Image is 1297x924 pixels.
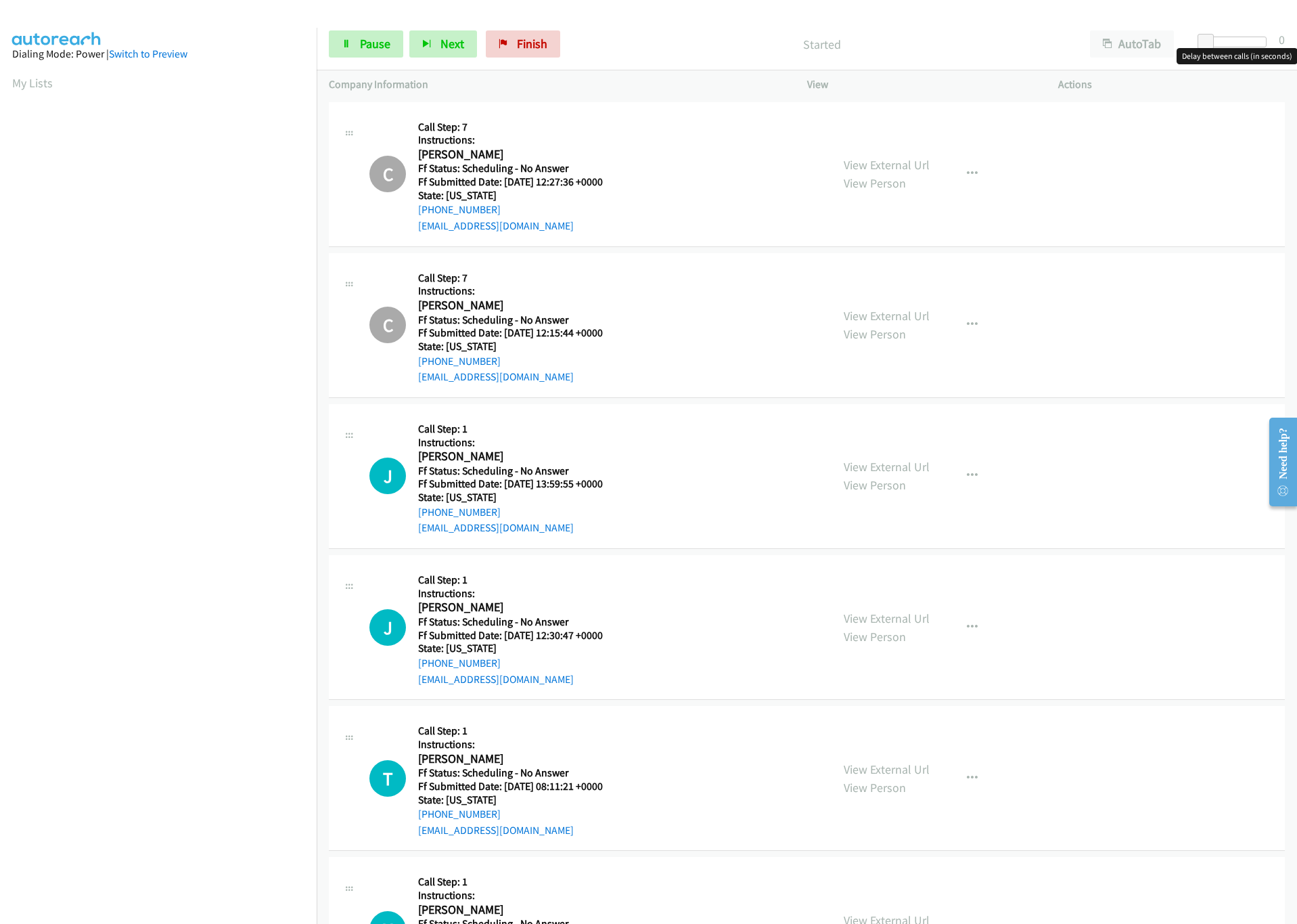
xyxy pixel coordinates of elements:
[418,506,501,519] a: [PHONE_NUMBER]
[844,477,906,493] a: View Person
[844,629,906,644] a: View Person
[418,875,603,889] h5: Call Step: 1
[418,600,603,615] h2: [PERSON_NAME]
[369,307,406,343] div: The call has been skipped
[578,35,1066,53] p: Started
[418,642,603,655] h5: State: [US_STATE]
[844,762,930,777] a: View External Url
[418,464,603,478] h5: Ff Status: Scheduling - No Answer
[369,307,406,343] h1: C
[418,587,603,600] h5: Instructions:
[418,889,603,902] h5: Instructions:
[418,477,603,491] h5: Ff Submitted Date: [DATE] 13:59:55 +0000
[12,104,317,747] iframe: Dialpad
[418,370,574,383] a: [EMAIL_ADDRESS][DOMAIN_NAME]
[418,902,603,918] h2: [PERSON_NAME]
[418,724,603,738] h5: Call Step: 1
[109,47,187,60] a: Switch to Preview
[418,738,603,751] h5: Instructions:
[418,657,501,669] a: [PHONE_NUMBER]
[418,449,603,464] h2: [PERSON_NAME]
[418,793,603,807] h5: State: [US_STATE]
[418,340,603,353] h5: State: [US_STATE]
[418,189,603,202] h5: State: [US_STATE]
[418,326,603,340] h5: Ff Submitted Date: [DATE] 12:15:44 +0000
[486,30,560,58] a: Finish
[418,298,603,313] h2: [PERSON_NAME]
[369,609,406,646] div: The call is yet to be attempted
[369,458,406,494] h1: J
[418,521,574,534] a: [EMAIL_ADDRESS][DOMAIN_NAME]
[418,175,603,189] h5: Ff Submitted Date: [DATE] 12:27:36 +0000
[418,615,603,629] h5: Ff Status: Scheduling - No Answer
[844,308,930,324] a: View External Url
[418,422,603,436] h5: Call Step: 1
[418,219,574,232] a: [EMAIL_ADDRESS][DOMAIN_NAME]
[1090,30,1174,58] button: AutoTab
[844,175,906,191] a: View Person
[844,611,930,626] a: View External Url
[369,458,406,494] div: The call is yet to be attempted
[369,609,406,646] h1: J
[844,780,906,795] a: View Person
[409,30,477,58] button: Next
[329,30,403,58] a: Pause
[418,162,603,175] h5: Ff Status: Scheduling - No Answer
[440,36,464,51] span: Next
[12,75,53,91] a: My Lists
[418,203,501,216] a: [PHONE_NUMBER]
[418,751,603,767] h2: [PERSON_NAME]
[844,326,906,342] a: View Person
[12,46,304,62] div: Dialing Mode: Power |
[418,147,603,162] h2: [PERSON_NAME]
[418,808,501,820] a: [PHONE_NUMBER]
[369,760,406,797] div: The call is yet to be attempted
[418,629,603,642] h5: Ff Submitted Date: [DATE] 12:30:47 +0000
[418,313,603,327] h5: Ff Status: Scheduling - No Answer
[369,760,406,797] h1: T
[1279,30,1285,49] div: 0
[360,36,390,51] span: Pause
[418,120,603,134] h5: Call Step: 7
[807,76,1034,93] p: View
[418,824,574,837] a: [EMAIL_ADDRESS][DOMAIN_NAME]
[418,436,603,449] h5: Instructions:
[418,573,603,587] h5: Call Step: 1
[418,271,603,285] h5: Call Step: 7
[844,157,930,173] a: View External Url
[418,780,603,793] h5: Ff Submitted Date: [DATE] 08:11:21 +0000
[418,133,603,147] h5: Instructions:
[1058,76,1285,93] p: Actions
[369,156,406,192] h1: C
[418,673,574,686] a: [EMAIL_ADDRESS][DOMAIN_NAME]
[1258,408,1297,516] iframe: Resource Center
[844,459,930,475] a: View External Url
[517,36,547,51] span: Finish
[418,766,603,780] h5: Ff Status: Scheduling - No Answer
[329,76,783,93] p: Company Information
[418,491,603,504] h5: State: [US_STATE]
[418,355,501,368] a: [PHONE_NUMBER]
[418,284,603,298] h5: Instructions:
